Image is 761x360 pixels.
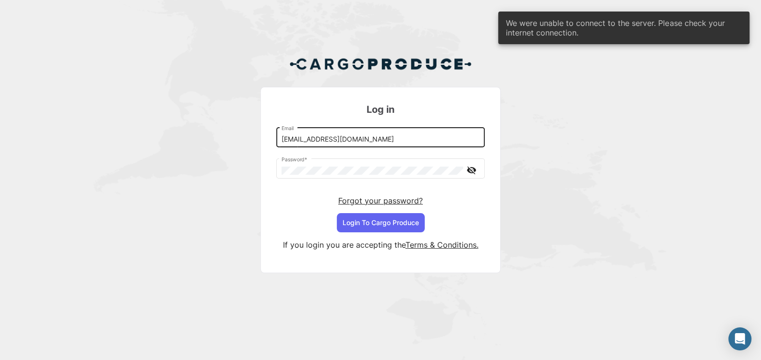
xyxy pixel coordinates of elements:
[289,52,472,75] img: Cargo Produce Logo
[337,213,425,232] button: Login To Cargo Produce
[276,103,485,116] h3: Log in
[282,135,480,144] input: Email
[283,240,405,250] span: If you login you are accepting the
[506,18,742,37] span: We were unable to connect to the server. Please check your internet connection.
[466,164,477,176] mat-icon: visibility_off
[338,196,423,205] a: Forgot your password?
[405,240,479,250] a: Terms & Conditions.
[728,327,751,350] div: Open Intercom Messenger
